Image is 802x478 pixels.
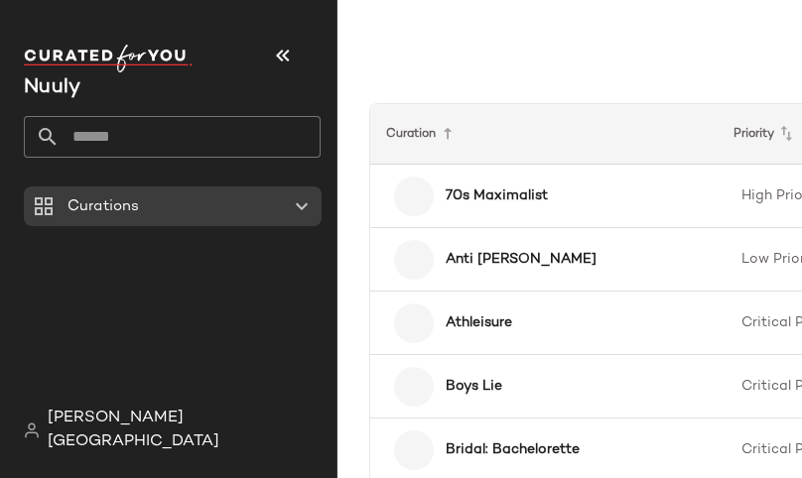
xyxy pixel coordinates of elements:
th: Curation [370,104,718,165]
span: Curations [67,195,139,218]
img: cfy_white_logo.C9jOOHJF.svg [24,45,193,72]
b: Boys Lie [446,376,502,397]
img: svg%3e [24,422,40,438]
b: 70s Maximalist [446,185,548,206]
span: Current Company Name [24,77,80,98]
b: Athleisure [446,312,512,333]
span: [PERSON_NAME][GEOGRAPHIC_DATA] [48,407,321,454]
b: Bridal: Bachelorette [446,439,580,460]
b: Anti [PERSON_NAME] [446,249,597,270]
